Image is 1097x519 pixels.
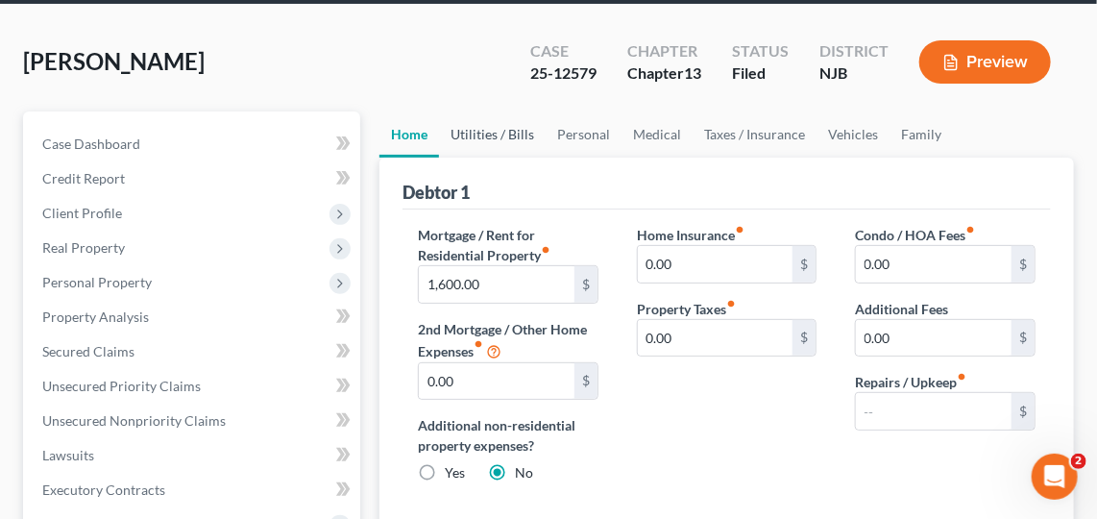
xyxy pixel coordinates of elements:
[27,404,360,438] a: Unsecured Nonpriority Claims
[855,299,948,319] label: Additional Fees
[530,40,597,62] div: Case
[402,181,470,204] div: Debtor 1
[1012,320,1035,357] div: $
[42,274,152,290] span: Personal Property
[637,299,736,319] label: Property Taxes
[819,40,889,62] div: District
[418,415,598,456] label: Additional non-residential property expenses?
[855,225,975,245] label: Condo / HOA Fees
[919,40,1051,84] button: Preview
[726,299,736,309] i: fiber_manual_record
[638,246,793,283] input: --
[42,482,165,498] span: Executory Contracts
[546,111,622,158] a: Personal
[856,393,1012,430] input: --
[419,266,574,303] input: --
[379,111,439,158] a: Home
[27,127,360,161] a: Case Dashboard
[574,363,597,400] div: $
[27,334,360,369] a: Secured Claims
[418,225,598,265] label: Mortgage / Rent for Residential Property
[693,111,817,158] a: Taxes / Insurance
[574,266,597,303] div: $
[515,463,533,482] label: No
[419,363,574,400] input: --
[27,369,360,404] a: Unsecured Priority Claims
[42,309,149,325] span: Property Analysis
[42,205,122,221] span: Client Profile
[1032,454,1078,500] iframe: Intercom live chat
[792,246,816,283] div: $
[42,170,125,186] span: Credit Report
[27,438,360,473] a: Lawsuits
[439,111,546,158] a: Utilities / Bills
[856,246,1012,283] input: --
[627,40,701,62] div: Chapter
[855,372,966,392] label: Repairs / Upkeep
[817,111,890,158] a: Vehicles
[474,339,483,349] i: fiber_manual_record
[42,343,134,359] span: Secured Claims
[1071,454,1086,469] span: 2
[622,111,693,158] a: Medical
[23,47,205,75] span: [PERSON_NAME]
[732,62,789,85] div: Filed
[735,225,744,235] i: fiber_manual_record
[627,62,701,85] div: Chapter
[638,320,793,357] input: --
[445,463,465,482] label: Yes
[792,320,816,357] div: $
[1012,246,1035,283] div: $
[819,62,889,85] div: NJB
[965,225,975,235] i: fiber_manual_record
[637,225,744,245] label: Home Insurance
[530,62,597,85] div: 25-12579
[1012,393,1035,430] div: $
[42,412,226,429] span: Unsecured Nonpriority Claims
[42,378,201,394] span: Unsecured Priority Claims
[42,136,140,152] span: Case Dashboard
[42,447,94,463] span: Lawsuits
[856,320,1012,357] input: --
[27,473,360,507] a: Executory Contracts
[418,319,598,362] label: 2nd Mortgage / Other Home Expenses
[957,372,966,382] i: fiber_manual_record
[27,300,360,334] a: Property Analysis
[684,63,701,82] span: 13
[27,161,360,196] a: Credit Report
[732,40,789,62] div: Status
[42,239,125,256] span: Real Property
[890,111,953,158] a: Family
[541,245,550,255] i: fiber_manual_record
